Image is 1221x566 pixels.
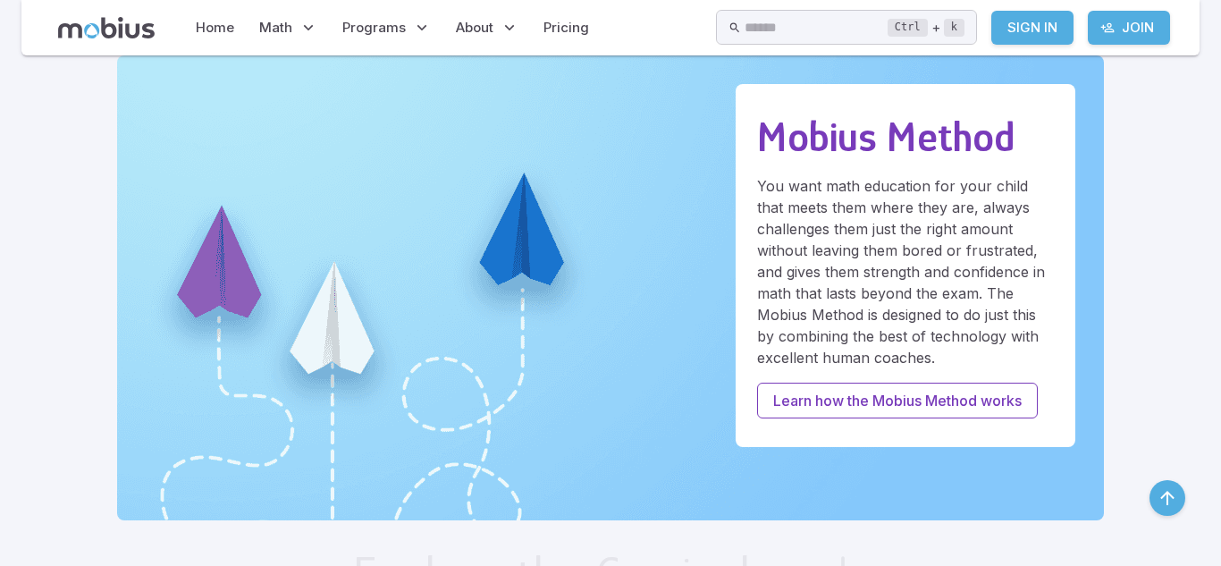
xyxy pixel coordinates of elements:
[259,18,292,38] span: Math
[944,19,964,37] kbd: k
[757,175,1054,368] p: You want math education for your child that meets them where they are, always challenges them jus...
[991,11,1074,45] a: Sign In
[773,390,1022,411] p: Learn how the Mobius Method works
[456,18,493,38] span: About
[117,55,1104,520] img: Unique Paths
[342,18,406,38] span: Programs
[190,7,240,48] a: Home
[888,19,928,37] kbd: Ctrl
[757,383,1038,418] a: Learn how the Mobius Method works
[888,17,964,38] div: +
[757,113,1054,161] h2: Mobius Method
[1088,11,1170,45] a: Join
[538,7,594,48] a: Pricing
